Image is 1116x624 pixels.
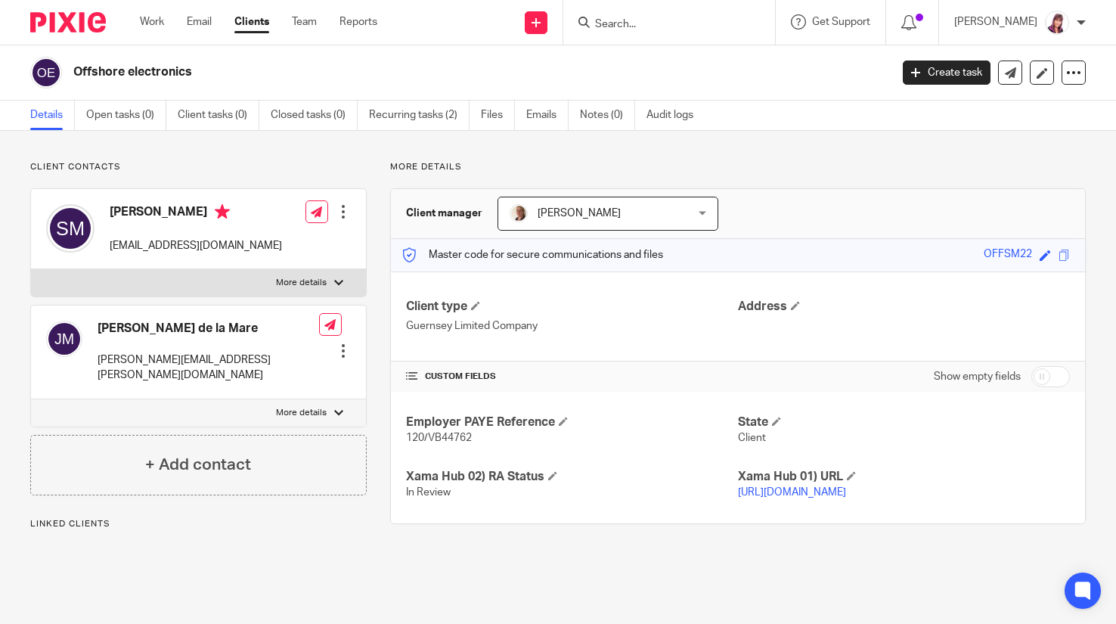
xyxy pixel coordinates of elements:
[178,101,259,130] a: Client tasks (0)
[406,414,738,430] h4: Employer PAYE Reference
[110,238,282,253] p: [EMAIL_ADDRESS][DOMAIN_NAME]
[46,321,82,357] img: svg%3E
[406,318,738,334] p: Guernsey Limited Company
[271,101,358,130] a: Closed tasks (0)
[234,14,269,29] a: Clients
[738,433,766,443] span: Client
[140,14,164,29] a: Work
[98,352,319,383] p: [PERSON_NAME][EMAIL_ADDRESS][PERSON_NAME][DOMAIN_NAME]
[812,17,870,27] span: Get Support
[646,101,705,130] a: Audit logs
[46,204,95,253] img: svg%3E
[110,204,282,223] h4: [PERSON_NAME]
[98,321,319,337] h4: [PERSON_NAME] de la Mare
[984,247,1032,264] div: OFFSM22
[30,161,367,173] p: Client contacts
[406,433,472,443] span: 120/VB44762
[215,204,230,219] i: Primary
[903,61,990,85] a: Create task
[954,14,1037,29] p: [PERSON_NAME]
[934,369,1021,384] label: Show empty fields
[481,101,515,130] a: Files
[594,18,730,32] input: Search
[1045,11,1069,35] img: Screenshot%202024-01-30%20134431.png
[276,407,327,419] p: More details
[510,204,528,222] img: Trudi.jpg
[30,101,75,130] a: Details
[738,299,1070,315] h4: Address
[86,101,166,130] a: Open tasks (0)
[538,208,621,219] span: [PERSON_NAME]
[406,299,738,315] h4: Client type
[406,469,738,485] h4: Xama Hub 02) RA Status
[406,487,451,498] span: In Review
[276,277,327,289] p: More details
[738,414,1070,430] h4: State
[30,12,106,33] img: Pixie
[187,14,212,29] a: Email
[580,101,635,130] a: Notes (0)
[390,161,1086,173] p: More details
[738,487,846,498] a: [URL][DOMAIN_NAME]
[145,453,251,477] h4: + Add contact
[406,206,482,221] h3: Client manager
[30,518,367,530] p: Linked clients
[30,57,62,88] img: svg%3E
[369,101,470,130] a: Recurring tasks (2)
[406,371,738,383] h4: CUSTOM FIELDS
[73,64,719,80] h2: Offshore electronics
[738,469,1070,485] h4: Xama Hub 01) URL
[402,247,663,262] p: Master code for secure communications and files
[292,14,317,29] a: Team
[526,101,569,130] a: Emails
[339,14,377,29] a: Reports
